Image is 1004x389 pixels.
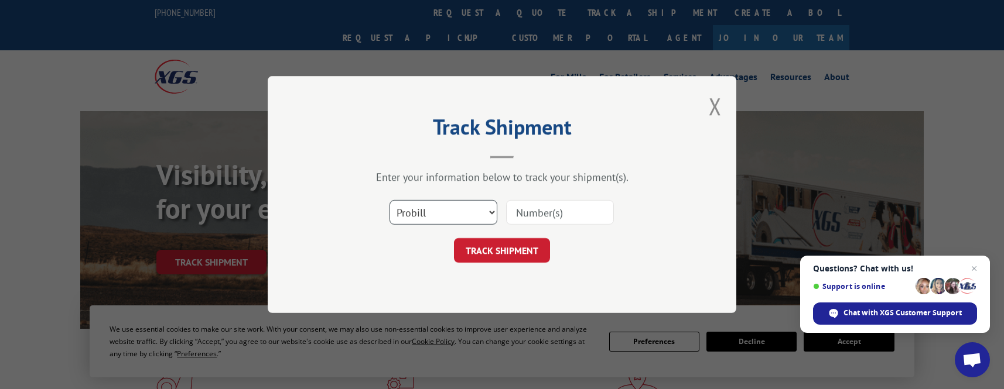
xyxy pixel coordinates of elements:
[813,264,977,273] span: Questions? Chat with us!
[967,261,981,276] span: Close chat
[454,238,550,263] button: TRACK SHIPMENT
[326,119,678,141] h2: Track Shipment
[709,91,722,122] button: Close modal
[844,308,962,318] span: Chat with XGS Customer Support
[813,282,911,291] span: Support is online
[813,302,977,325] div: Chat with XGS Customer Support
[506,200,614,225] input: Number(s)
[326,170,678,184] div: Enter your information below to track your shipment(s).
[955,342,990,377] div: Open chat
